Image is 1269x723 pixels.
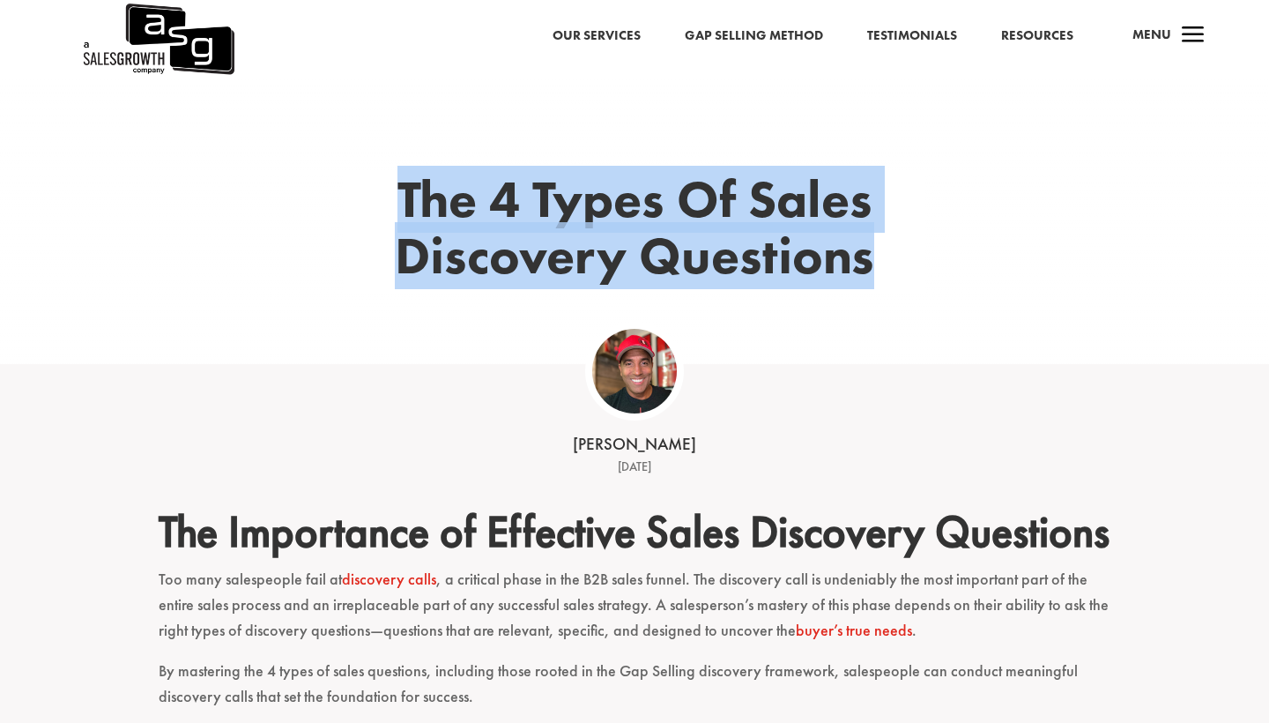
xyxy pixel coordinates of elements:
a: discovery calls [342,569,436,589]
span: a [1176,19,1211,54]
a: buyer’s true needs [796,620,912,640]
p: Too many salespeople fail at , a critical phase in the B2B sales funnel. The discovery call is un... [159,567,1110,659]
span: Menu [1132,26,1171,43]
a: Our Services [553,25,641,48]
a: Resources [1001,25,1073,48]
img: ASG Co_alternate lockup (1) [592,329,677,414]
a: Testimonials [867,25,957,48]
a: Gap Selling Method [685,25,823,48]
h1: The 4 Types Of Sales Discovery Questions [344,171,925,294]
div: [DATE] [361,457,908,478]
div: [PERSON_NAME] [361,433,908,457]
h2: The Importance of Effective Sales Discovery Questions [159,505,1110,567]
